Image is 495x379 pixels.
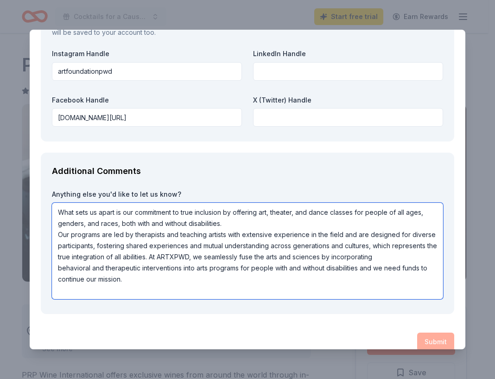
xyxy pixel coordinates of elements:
[52,96,242,105] label: Facebook Handle
[52,49,242,58] label: Instagram Handle
[253,96,443,105] label: X (Twitter) Handle
[52,190,443,199] label: Anything else you'd like to let us know?
[52,203,443,299] textarea: What sets us apart is our commitment to true inclusion by offering art, theater, and dance classe...
[52,164,443,179] div: Additional Comments
[253,49,443,58] label: LinkedIn Handle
